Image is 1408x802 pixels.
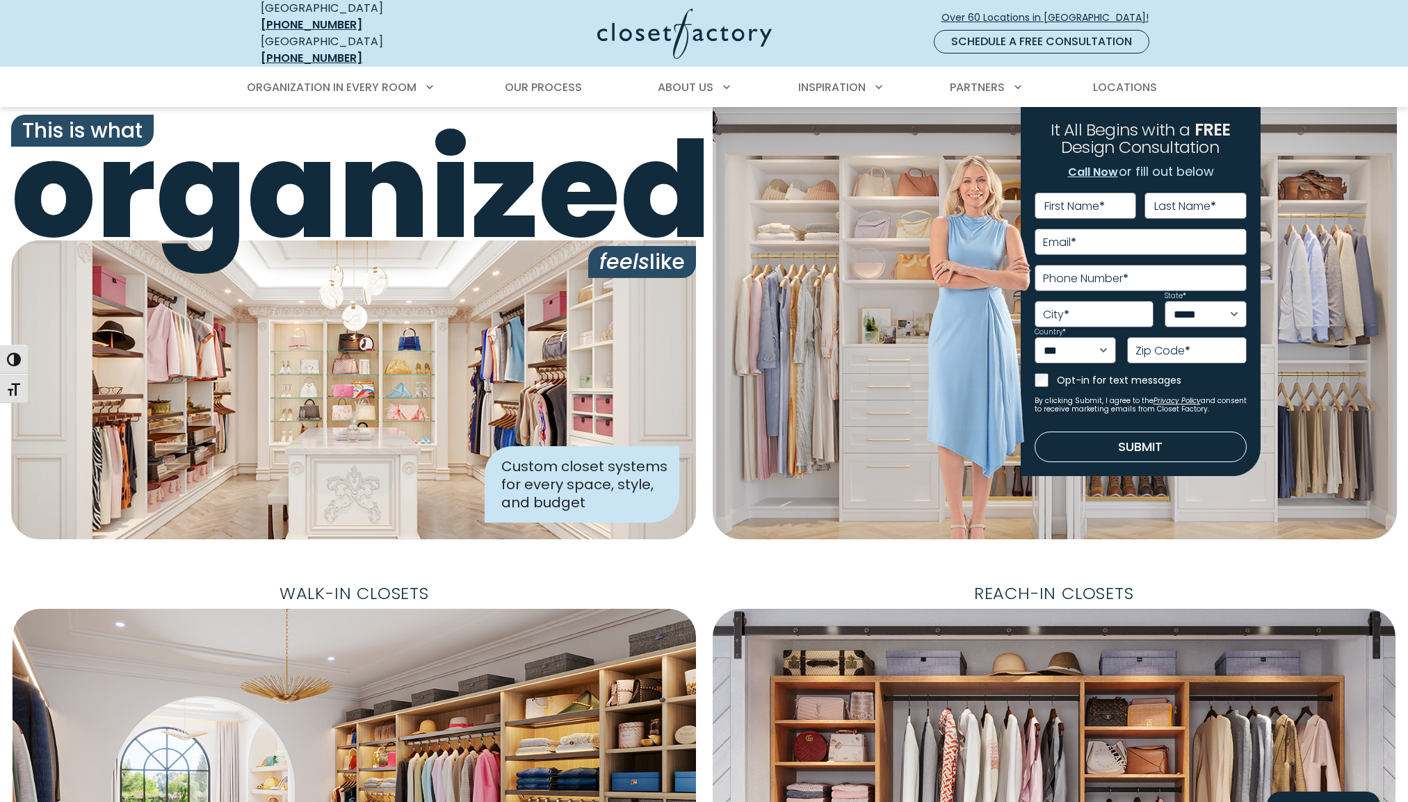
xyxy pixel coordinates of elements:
[588,246,696,278] span: like
[950,79,1005,95] span: Partners
[1093,79,1157,95] span: Locations
[941,6,1160,30] a: Over 60 Locations in [GEOGRAPHIC_DATA]!
[941,10,1160,25] span: Over 60 Locations in [GEOGRAPHIC_DATA]!
[505,79,582,95] span: Our Process
[11,240,696,539] img: Closet Factory designed closet
[261,17,362,33] a: [PHONE_NUMBER]
[597,8,772,59] img: Closet Factory Logo
[247,79,416,95] span: Organization in Every Room
[261,33,462,67] div: [GEOGRAPHIC_DATA]
[963,578,1145,609] span: Reach-In Closets
[485,446,679,523] div: Custom closet systems for every space, style, and budget
[11,124,696,257] span: organized
[934,30,1149,54] a: Schedule a Free Consultation
[798,79,866,95] span: Inspiration
[658,79,713,95] span: About Us
[599,247,649,277] i: feels
[237,68,1172,107] nav: Primary Menu
[261,50,362,66] a: [PHONE_NUMBER]
[268,578,440,609] span: Walk-In Closets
